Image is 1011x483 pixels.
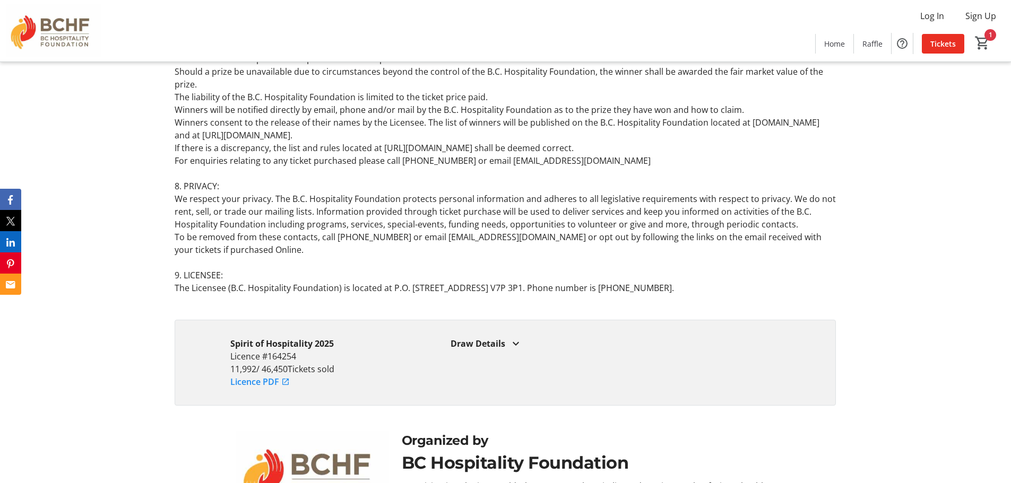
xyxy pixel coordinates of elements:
a: Raffle [854,34,891,54]
p: Winners consent to the release of their names by the Licensee. The list of winners will be publis... [175,116,836,142]
a: Home [816,34,853,54]
p: 9. LICENSEE: [175,269,836,282]
p: To be removed from these contacts, call [PHONE_NUMBER] or email [EMAIL_ADDRESS][DOMAIN_NAME] or o... [175,231,836,256]
img: BC Hospitality Foundation's Logo [6,4,101,57]
p: Should a prize be unavailable due to circumstances beyond the control of the B.C. Hospitality Fou... [175,65,836,91]
p: The Licensee (B.C. Hospitality Foundation) is located at P.O. [STREET_ADDRESS] V7P 3P1. Phone num... [175,282,836,294]
p: Winners will be notified directly by email, phone and/or mail by the B.C. Hospitality Foundation ... [175,103,836,116]
button: Help [892,33,913,54]
p: If there is a discrepancy, the list and rules located at [URL][DOMAIN_NAME] shall be deemed correct. [175,142,836,154]
div: BC Hospitality Foundation [402,450,775,476]
p: The liability of the B.C. Hospitality Foundation is limited to the ticket price paid. [175,91,836,103]
span: Tickets [930,38,956,49]
p: For enquiries relating to any ticket purchased please call [PHONE_NUMBER] or email [EMAIL_ADDRESS... [175,154,836,167]
button: Sign Up [957,7,1005,24]
div: Organized by [402,431,775,450]
p: 11,992 / 46,450 Tickets sold [230,363,395,375]
span: Raffle [862,38,883,49]
span: Sign Up [965,10,996,22]
p: 8. PRIVACY: [175,180,836,192]
button: Log In [912,7,953,24]
button: Cart [973,33,992,52]
a: Tickets [922,34,964,54]
p: We respect your privacy. The B.C. Hospitality Foundation protects personal information and adhere... [175,192,836,231]
span: Log In [920,10,944,22]
p: Licence #164254 [230,350,395,363]
a: Licence PDF [230,375,290,388]
div: Draw Details [451,337,781,350]
span: Home [824,38,845,49]
strong: Spirit of Hospitality 2025 [230,338,334,349]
